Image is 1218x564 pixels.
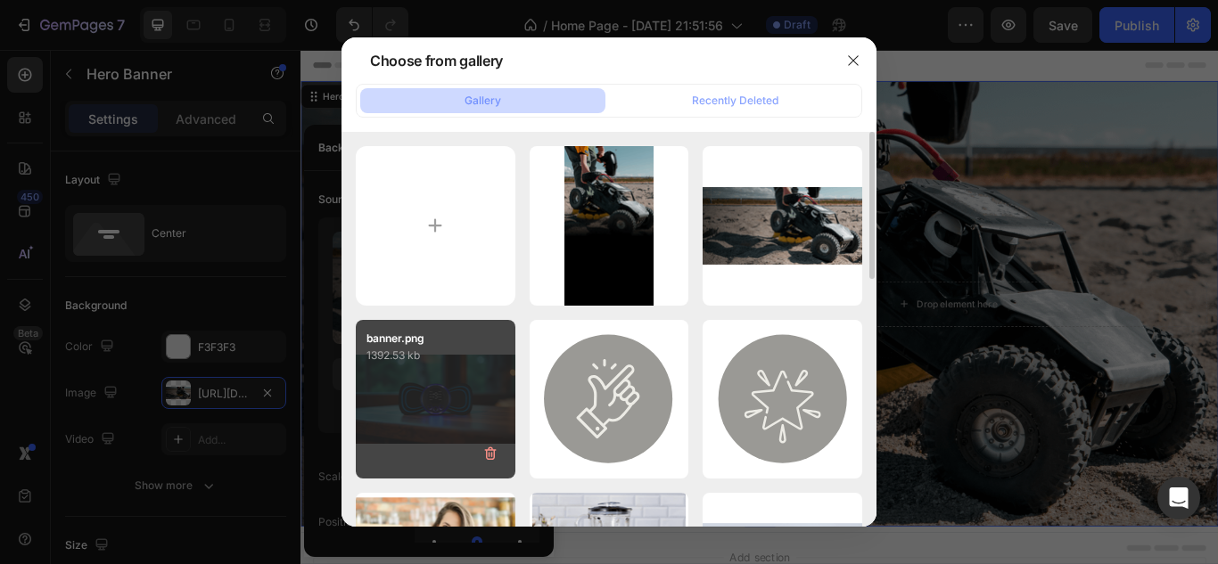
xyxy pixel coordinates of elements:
button: Gallery [360,88,605,113]
img: image [703,187,862,265]
p: 30-day money-back guarantee included [37,298,241,316]
p: banner.png [366,331,505,347]
p: 1392.53 kb [366,347,505,364]
div: Open Intercom Messenger [1157,477,1200,519]
div: Choose from gallery [370,50,503,71]
div: Recently Deleted [692,93,778,109]
div: Gallery [465,93,501,109]
div: Hero Banner [22,46,94,62]
p: Rated 4.5/5 Based on 895 Reviews [103,272,284,287]
img: image [718,334,847,463]
img: image [564,146,654,306]
button: Recently Deleted [613,88,858,113]
img: image [544,334,673,463]
div: Drop element here [718,290,812,304]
